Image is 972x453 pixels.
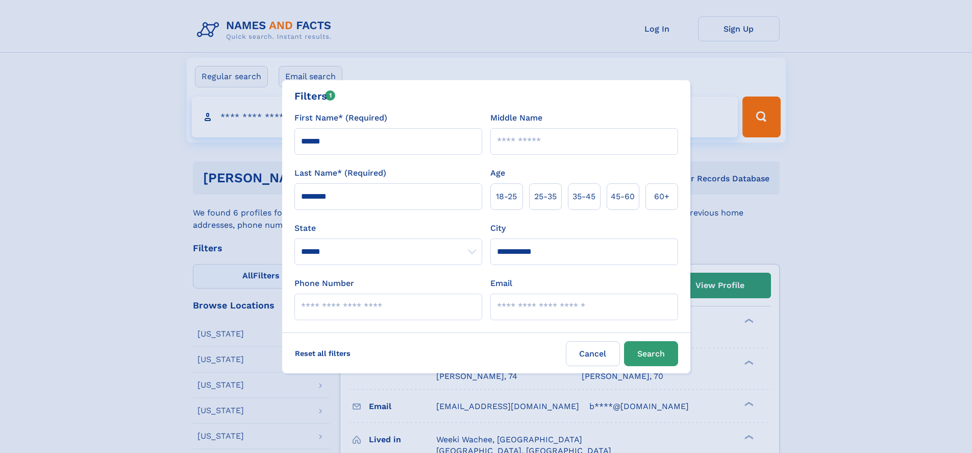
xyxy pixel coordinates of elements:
span: 18‑25 [496,190,517,203]
label: Phone Number [294,277,354,290]
label: Cancel [566,341,620,366]
span: 45‑60 [611,190,635,203]
label: Email [490,277,512,290]
label: Age [490,167,505,179]
label: State [294,222,482,234]
label: First Name* (Required) [294,112,387,124]
label: Reset all filters [288,341,357,366]
button: Search [624,341,678,366]
span: 35‑45 [572,190,595,203]
div: Filters [294,88,336,104]
span: 60+ [654,190,669,203]
label: City [490,222,506,234]
label: Last Name* (Required) [294,167,386,179]
label: Middle Name [490,112,542,124]
span: 25‑35 [534,190,557,203]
